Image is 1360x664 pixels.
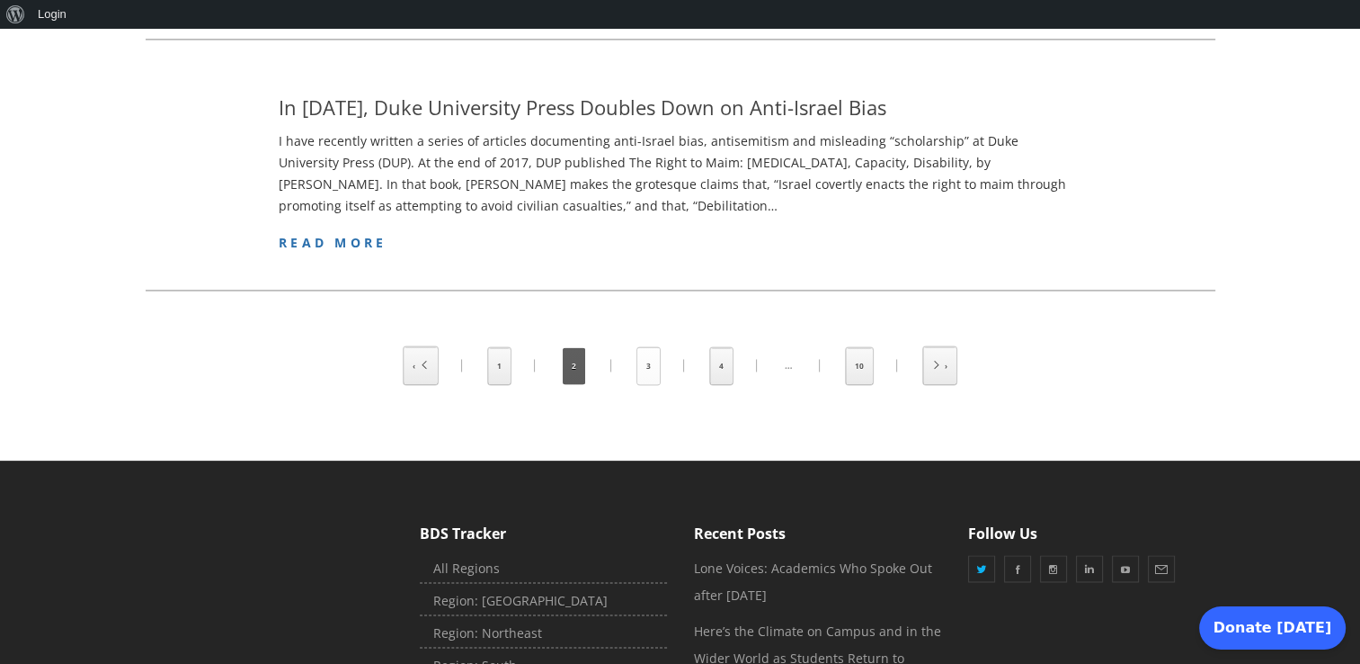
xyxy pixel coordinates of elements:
[420,620,667,648] a: Region: Northeast
[279,234,387,251] a: read more
[637,347,660,384] a: 3
[694,560,932,604] a: (opens in a new tab)
[279,130,1081,216] p: I have recently written a series of articles documenting anti-Israel bias, antisemitism and misle...
[710,347,733,384] a: 4
[420,524,667,543] h5: BDS Tracker
[563,347,585,384] span: 2
[968,524,1215,543] h5: Follow Us
[785,359,793,372] span: …
[420,588,667,615] a: Region: [GEOGRAPHIC_DATA]
[279,94,886,121] h4: In [DATE], Duke University Press Doubles Down on Anti-Israel Bias
[488,347,511,384] a: 1
[846,347,873,384] a: 10
[420,555,667,583] a: All Regions
[694,524,941,543] h5: Recent Posts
